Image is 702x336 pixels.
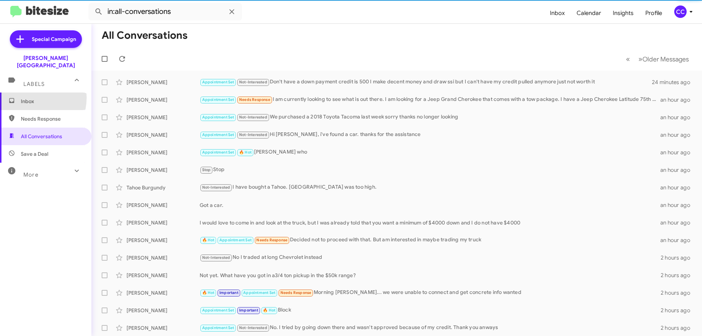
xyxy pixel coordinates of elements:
div: [PERSON_NAME] [127,324,200,332]
div: an hour ago [660,131,696,139]
div: 2 hours ago [661,289,696,297]
div: [PERSON_NAME] [127,149,200,156]
a: Calendar [571,3,607,24]
div: Got a car. [200,201,660,209]
a: Special Campaign [10,30,82,48]
span: More [23,171,38,178]
span: Save a Deal [21,150,48,158]
span: Appointment Set [202,325,234,330]
div: We purchased a 2018 Toyota Tacoma last week sorry thanks no longer looking [200,113,660,121]
div: I would love to come in and look at the truck, but I was already told that you want a minimum of ... [200,219,660,226]
span: 🔥 Hot [239,150,252,155]
span: » [638,54,642,64]
div: an hour ago [660,219,696,226]
div: Not yet. What have you got in a3/4 ton pickup in the $50k range? [200,272,661,279]
span: Not-Interested [202,255,230,260]
div: 2 hours ago [661,307,696,314]
a: Inbox [544,3,571,24]
div: [PERSON_NAME] [127,166,200,174]
span: Needs Response [239,97,270,102]
span: Appointment Set [202,97,234,102]
span: Stop [202,167,211,172]
span: Appointment Set [202,150,234,155]
div: [PERSON_NAME] who [200,148,660,156]
span: Not-Interested [202,185,230,190]
span: Important [239,308,258,313]
div: 2 hours ago [661,272,696,279]
div: Hi [PERSON_NAME], i've found a car. thanks for the assistance [200,131,660,139]
div: [PERSON_NAME] [127,237,200,244]
div: CC [674,5,687,18]
div: No I traded at long Chevrolet instead [200,253,661,262]
button: Next [634,52,693,67]
div: an hour ago [660,237,696,244]
button: Previous [622,52,634,67]
a: Profile [639,3,668,24]
span: Needs Response [280,290,312,295]
span: Appointment Set [202,80,234,84]
div: Stop [200,166,660,174]
div: Tahoe Burgundy [127,184,200,191]
div: [PERSON_NAME] [127,79,200,86]
h1: All Conversations [102,30,188,41]
div: an hour ago [660,114,696,121]
div: [PERSON_NAME] [127,307,200,314]
div: an hour ago [660,96,696,103]
span: Needs Response [256,238,287,242]
span: All Conversations [21,133,62,140]
span: Needs Response [21,115,83,122]
div: an hour ago [660,149,696,156]
div: an hour ago [660,184,696,191]
span: 🔥 Hot [263,308,275,313]
span: Appointment Set [202,132,234,137]
div: [PERSON_NAME] [127,254,200,261]
div: 24 minutes ago [652,79,696,86]
span: Inbox [21,98,83,105]
div: [PERSON_NAME] [127,131,200,139]
span: « [626,54,630,64]
div: I have bought a Tahoe. [GEOGRAPHIC_DATA] was too high. [200,183,660,192]
div: [PERSON_NAME] [127,114,200,121]
span: Appointment Set [202,115,234,120]
div: Morning [PERSON_NAME]... we were unable to connect and get concrete info wanted [200,288,661,297]
span: Not-Interested [239,80,267,84]
div: I am currently looking to see what is out there. I am looking for a Jeep Grand Cherokee that come... [200,95,660,104]
input: Search [88,3,242,20]
span: Older Messages [642,55,689,63]
nav: Page navigation example [622,52,693,67]
div: Don't have a down payment credit is 500 I make decent money and draw ssi but I can't have my cred... [200,78,652,86]
div: No. I tried by going down there and wasn't approved because of my credit. Thank you anways [200,324,661,332]
button: CC [668,5,694,18]
span: Appointment Set [202,308,234,313]
div: [PERSON_NAME] [127,289,200,297]
div: Block [200,306,661,314]
span: Appointment Set [243,290,275,295]
span: 🔥 Hot [202,238,215,242]
a: Insights [607,3,639,24]
div: [PERSON_NAME] [127,219,200,226]
span: Labels [23,81,45,87]
span: Important [219,290,238,295]
div: [PERSON_NAME] [127,272,200,279]
span: Not-Interested [239,132,267,137]
div: [PERSON_NAME] [127,96,200,103]
span: Not-Interested [239,115,267,120]
div: [PERSON_NAME] [127,201,200,209]
div: an hour ago [660,166,696,174]
span: Not-Interested [239,325,267,330]
div: an hour ago [660,201,696,209]
span: 🔥 Hot [202,290,215,295]
span: Appointment Set [219,238,252,242]
div: Decided not to proceed with that. But am interested in maybe trading my truck [200,236,660,244]
div: 2 hours ago [661,324,696,332]
div: 2 hours ago [661,254,696,261]
span: Special Campaign [32,35,76,43]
